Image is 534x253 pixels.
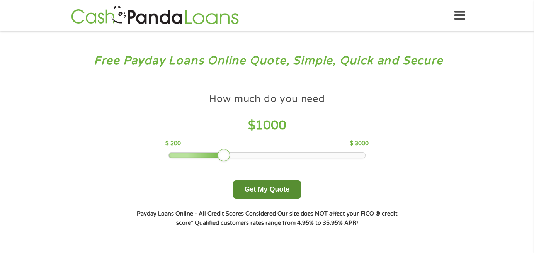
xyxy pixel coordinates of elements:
strong: Our site does NOT affect your FICO ® credit score* [176,211,398,226]
p: $ 200 [165,139,181,148]
p: $ 3000 [350,139,369,148]
h3: Free Payday Loans Online Quote, Simple, Quick and Secure [22,54,512,68]
button: Get My Quote [233,180,301,199]
h4: How much do you need [209,93,325,105]
span: 1000 [255,118,286,133]
strong: Qualified customers rates range from 4.95% to 35.95% APR¹ [195,220,358,226]
h4: $ [165,118,368,134]
img: GetLoanNow Logo [69,5,241,27]
strong: Payday Loans Online - All Credit Scores Considered [137,211,276,217]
